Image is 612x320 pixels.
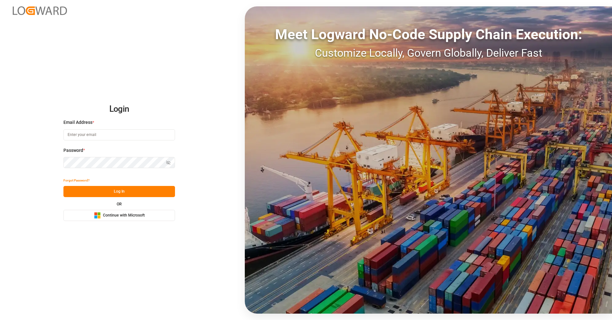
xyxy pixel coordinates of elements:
img: Logward_new_orange.png [13,6,67,15]
h2: Login [63,99,175,119]
small: OR [117,202,122,206]
span: Password [63,147,83,154]
button: Continue with Microsoft [63,210,175,221]
span: Continue with Microsoft [103,213,145,218]
span: Email Address [63,119,92,126]
button: Log In [63,186,175,197]
button: Forgot Password? [63,175,90,186]
input: Enter your email [63,129,175,140]
div: Meet Logward No-Code Supply Chain Execution: [245,24,612,45]
div: Customize Locally, Govern Globally, Deliver Fast [245,45,612,61]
